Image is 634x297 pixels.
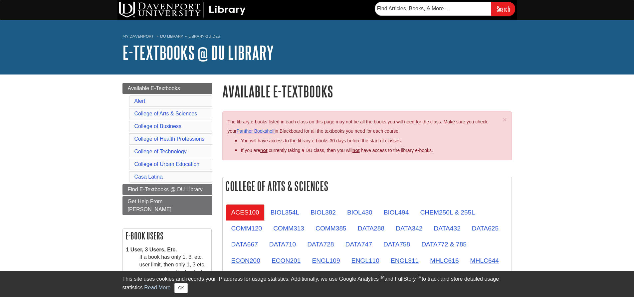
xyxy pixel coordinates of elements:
[465,252,504,269] a: MHLC644
[160,34,183,39] a: DU Library
[491,2,515,16] input: Search
[134,174,163,180] a: Casa Latina
[134,161,200,167] a: College of Urban Education
[122,83,212,94] a: Available E-Textbooks
[122,184,212,195] a: Find E-Textbooks @ DU Library
[415,204,480,221] a: CHEM250L & 255L
[119,2,246,18] img: DU Library
[122,196,212,215] a: Get Help From [PERSON_NAME]
[223,177,512,195] h2: College of Arts & Sciences
[425,252,464,269] a: MHLC616
[122,32,512,43] nav: breadcrumb
[375,2,491,16] input: Find Articles, Books, & More...
[237,128,275,134] a: Panther Bookshelf
[265,204,305,221] a: BIOL354L
[222,83,512,100] h1: Available E-Textbooks
[226,220,268,236] a: COMM120
[503,116,507,123] span: ×
[342,204,378,221] a: BIOL430
[310,220,352,236] a: COMM385
[226,268,265,285] a: MHLC674
[378,236,415,252] a: DATA758
[134,136,205,142] a: College of Health Professions
[123,229,211,243] h2: E-book Users
[268,220,310,236] a: COMM313
[228,119,488,134] span: The library e-books listed in each class on this page may not be all the books you will need for ...
[266,252,306,269] a: ECON201
[128,199,172,212] span: Get Help From [PERSON_NAME]
[226,236,263,252] a: DATA667
[122,34,153,39] a: My Davenport
[134,111,197,116] a: College of Arts & Sciences
[467,220,504,236] a: DATA625
[122,275,512,293] div: This site uses cookies and records your IP address for usage statistics. Additionally, we use Goo...
[134,98,145,104] a: Alert
[266,268,305,285] a: SOSC201
[241,138,402,143] span: You will have access to the library e-books 30 days before the start of classes.
[144,285,170,290] a: Read More
[174,283,187,293] button: Close
[260,148,268,153] strong: not
[305,204,341,221] a: BIOL382
[122,42,274,63] a: E-Textbooks @ DU Library
[378,204,414,221] a: BIOL494
[226,204,265,221] a: ACES100
[416,275,422,280] sup: TM
[264,236,301,252] a: DATA710
[379,275,384,280] sup: TM
[375,2,515,16] form: Searches DU Library's articles, books, and more
[128,85,180,91] span: Available E-Textbooks
[302,236,339,252] a: DATA728
[385,252,424,269] a: ENGL311
[226,252,266,269] a: ECON200
[340,236,377,252] a: DATA747
[134,123,181,129] a: College of Business
[134,149,187,154] a: College of Technology
[241,148,433,153] span: If you are currently taking a DU class, then you will have access to the library e-books.
[428,220,466,236] a: DATA432
[503,116,507,123] button: Close
[416,236,472,252] a: DATA772 & 785
[346,252,385,269] a: ENGL110
[188,34,220,39] a: Library Guides
[352,220,390,236] a: DATA288
[352,148,360,153] u: not
[307,252,345,269] a: ENGL109
[390,220,428,236] a: DATA342
[128,187,203,192] span: Find E-Textbooks @ DU Library
[126,246,208,254] dt: 1 User, 3 Users, Etc.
